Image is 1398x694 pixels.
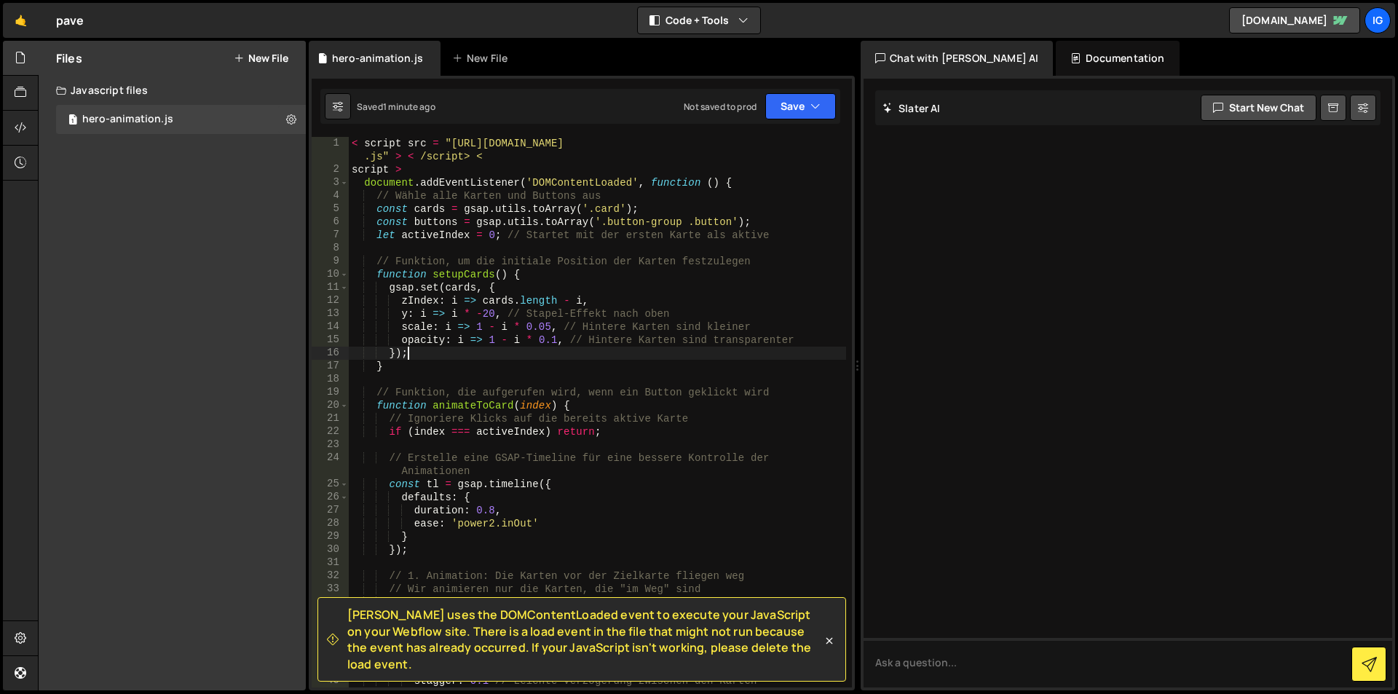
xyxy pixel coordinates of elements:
div: 12 [312,294,349,307]
div: 28 [312,517,349,530]
h2: Files [56,50,82,66]
div: Documentation [1056,41,1179,76]
div: 4 [312,189,349,202]
div: 34 [312,596,349,609]
div: pave [56,12,84,29]
div: 10 [312,268,349,281]
div: Chat with [PERSON_NAME] AI [861,41,1053,76]
div: 14 [312,320,349,334]
div: 32 [312,569,349,583]
div: 38 [312,648,349,661]
div: Saved [357,100,435,113]
div: 19 [312,386,349,399]
div: 29 [312,530,349,543]
div: 1 [312,137,349,163]
div: 11 [312,281,349,294]
div: 17 [312,360,349,373]
div: 6 [312,216,349,229]
a: ig [1365,7,1391,33]
div: 36 [312,622,349,635]
div: 16663/45449.js [56,105,306,134]
div: hero-animation.js [332,51,423,66]
div: 37 [312,635,349,648]
div: 30 [312,543,349,556]
div: 35 [312,609,349,622]
div: 20 [312,399,349,412]
div: 7 [312,229,349,242]
div: 40 [312,674,349,687]
div: 22 [312,425,349,438]
span: [PERSON_NAME] uses the DOMContentLoaded event to execute your JavaScript on your Webflow site. Th... [347,607,822,672]
div: 31 [312,556,349,569]
div: 24 [312,452,349,478]
div: 15 [312,334,349,347]
div: 18 [312,373,349,386]
div: hero-animation.js [82,113,173,126]
div: New File [452,51,513,66]
a: [DOMAIN_NAME] [1229,7,1360,33]
div: 8 [312,242,349,255]
div: 16 [312,347,349,360]
div: 3 [312,176,349,189]
a: 🤙 [3,3,39,38]
button: New File [234,52,288,64]
div: 2 [312,163,349,176]
div: 21 [312,412,349,425]
h2: Slater AI [882,101,941,115]
span: 1 [68,115,77,127]
div: 9 [312,255,349,268]
div: 23 [312,438,349,452]
div: 27 [312,504,349,517]
div: 1 minute ago [383,100,435,113]
div: 26 [312,491,349,504]
div: 13 [312,307,349,320]
div: 39 [312,661,349,674]
button: Save [765,93,836,119]
button: Start new chat [1201,95,1316,121]
div: 5 [312,202,349,216]
button: Code + Tools [638,7,760,33]
div: Not saved to prod [684,100,757,113]
div: 25 [312,478,349,491]
div: 33 [312,583,349,596]
div: Javascript files [39,76,306,105]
